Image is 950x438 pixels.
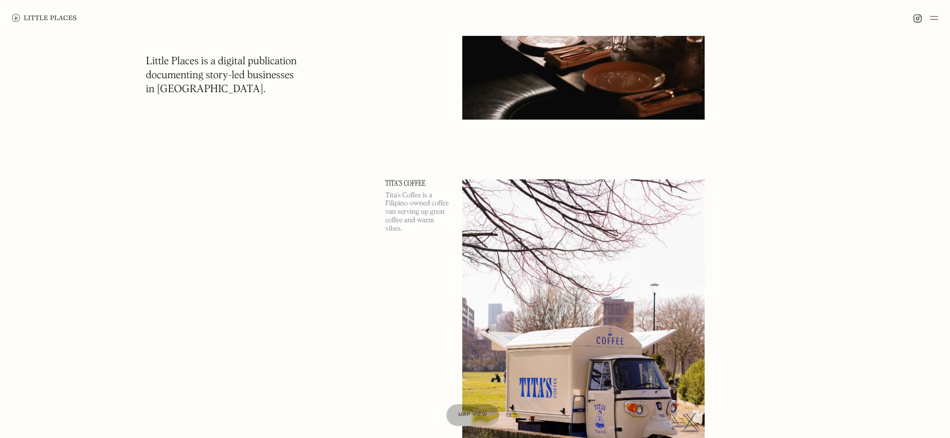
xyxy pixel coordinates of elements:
p: Tita’s Coffee is a Filipino-owned coffee van serving up great coffee and warm vibes. [385,191,450,233]
h1: Little Places is a digital publication documenting story-led businesses in [GEOGRAPHIC_DATA]. [146,55,297,97]
a: Map view [446,404,499,426]
a: Tita's Coffee [385,179,450,187]
span: Map view [458,412,487,418]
